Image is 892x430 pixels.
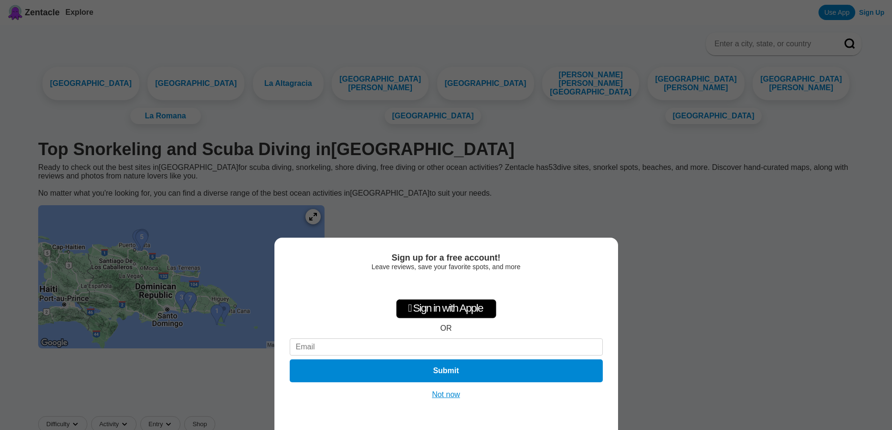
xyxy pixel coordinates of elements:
div: Sign in with Apple [396,299,496,318]
div: OR [441,324,452,333]
input: Email [290,338,603,356]
div: Sign up for a free account! [290,253,603,263]
div: Leave reviews, save your favorite spots, and more [290,263,603,271]
button: Submit [290,359,603,382]
button: Not now [429,390,463,399]
div: Se connecter avec Google. S'ouvre dans un nouvel onglet. [391,275,501,296]
iframe: Bouton "Se connecter avec Google" [387,275,506,296]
